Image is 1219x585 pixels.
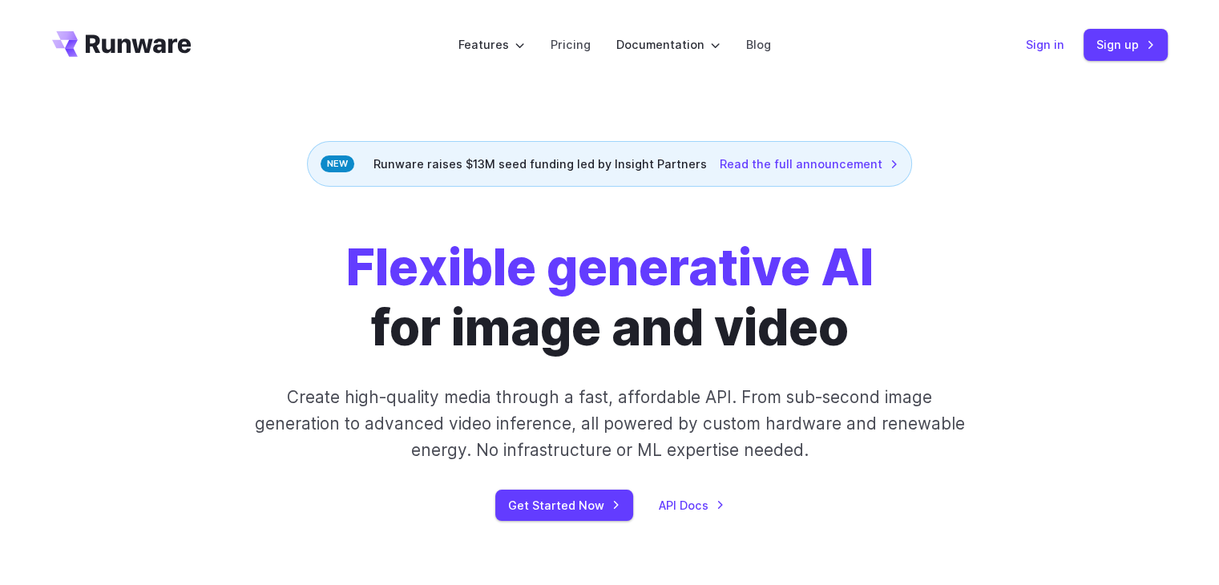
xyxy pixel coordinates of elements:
[307,141,912,187] div: Runware raises $13M seed funding led by Insight Partners
[1026,35,1064,54] a: Sign in
[495,490,633,521] a: Get Started Now
[252,384,967,464] p: Create high-quality media through a fast, affordable API. From sub-second image generation to adv...
[346,238,874,358] h1: for image and video
[659,496,725,514] a: API Docs
[720,155,898,173] a: Read the full announcement
[616,35,721,54] label: Documentation
[52,31,192,57] a: Go to /
[551,35,591,54] a: Pricing
[346,237,874,297] strong: Flexible generative AI
[746,35,771,54] a: Blog
[1084,29,1168,60] a: Sign up
[458,35,525,54] label: Features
